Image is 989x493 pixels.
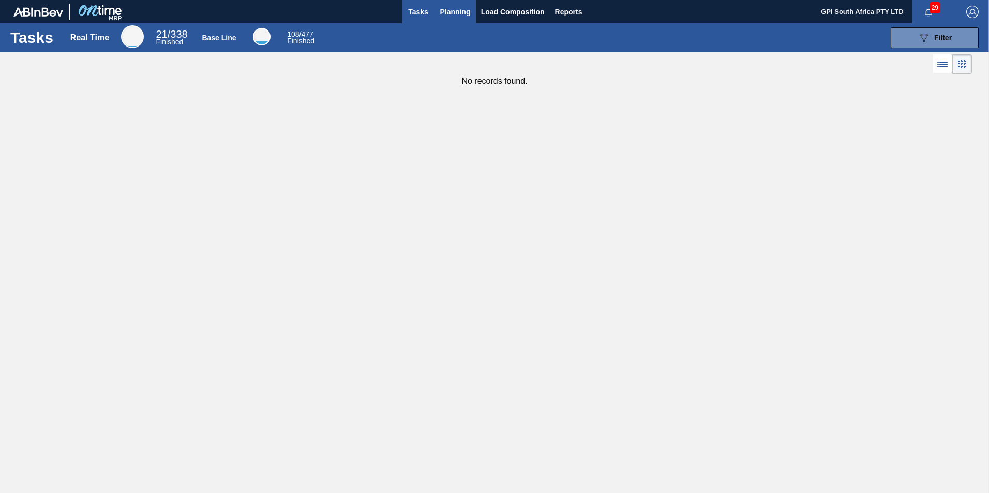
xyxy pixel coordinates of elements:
div: Real Time [121,25,144,48]
div: Card Vision [952,54,972,74]
span: Finished [156,38,183,46]
div: Real Time [70,33,109,42]
div: Base Line [202,34,236,42]
span: / 338 [156,28,187,40]
div: List Vision [933,54,952,74]
img: TNhmsLtSVTkK8tSr43FrP2fwEKptu5GPRR3wAAAABJRU5ErkJggg== [13,7,63,17]
span: 29 [930,2,940,13]
span: Load Composition [481,6,545,18]
span: Planning [440,6,471,18]
span: Filter [934,34,952,42]
span: / 477 [287,30,313,38]
img: Logout [966,6,979,18]
button: Filter [891,27,979,48]
span: Reports [555,6,582,18]
span: Tasks [407,6,430,18]
span: 108 [287,30,299,38]
div: Base Line [287,31,314,44]
button: Notifications [912,5,945,19]
div: Real Time [156,30,187,45]
span: 21 [156,28,167,40]
h1: Tasks [10,32,56,43]
span: Finished [287,37,314,45]
div: Base Line [253,28,271,45]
